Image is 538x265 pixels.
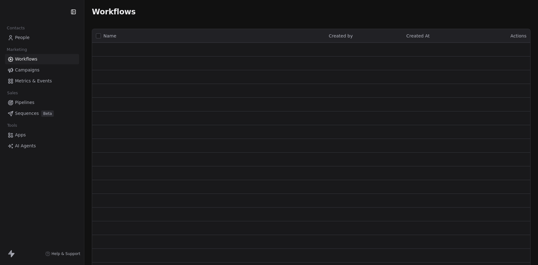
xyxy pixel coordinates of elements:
span: Pipelines [15,99,34,106]
span: Workflows [92,7,136,16]
span: Beta [41,110,54,117]
a: Metrics & Events [5,76,79,86]
a: SequencesBeta [5,108,79,119]
span: Metrics & Events [15,78,52,84]
span: Actions [511,33,526,38]
span: Help & Support [52,251,80,256]
a: Apps [5,130,79,140]
span: Campaigns [15,67,39,73]
a: Workflows [5,54,79,64]
a: People [5,32,79,43]
span: Sequences [15,110,39,117]
span: Name [103,33,116,39]
span: Contacts [4,23,27,33]
span: Marketing [4,45,30,54]
a: Campaigns [5,65,79,75]
span: Apps [15,132,26,138]
span: Sales [4,88,21,98]
span: Created At [406,33,430,38]
span: AI Agents [15,143,36,149]
span: People [15,34,30,41]
a: AI Agents [5,141,79,151]
span: Created by [329,33,353,38]
span: Tools [4,121,20,130]
a: Help & Support [45,251,80,256]
a: Pipelines [5,97,79,108]
span: Workflows [15,56,37,62]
